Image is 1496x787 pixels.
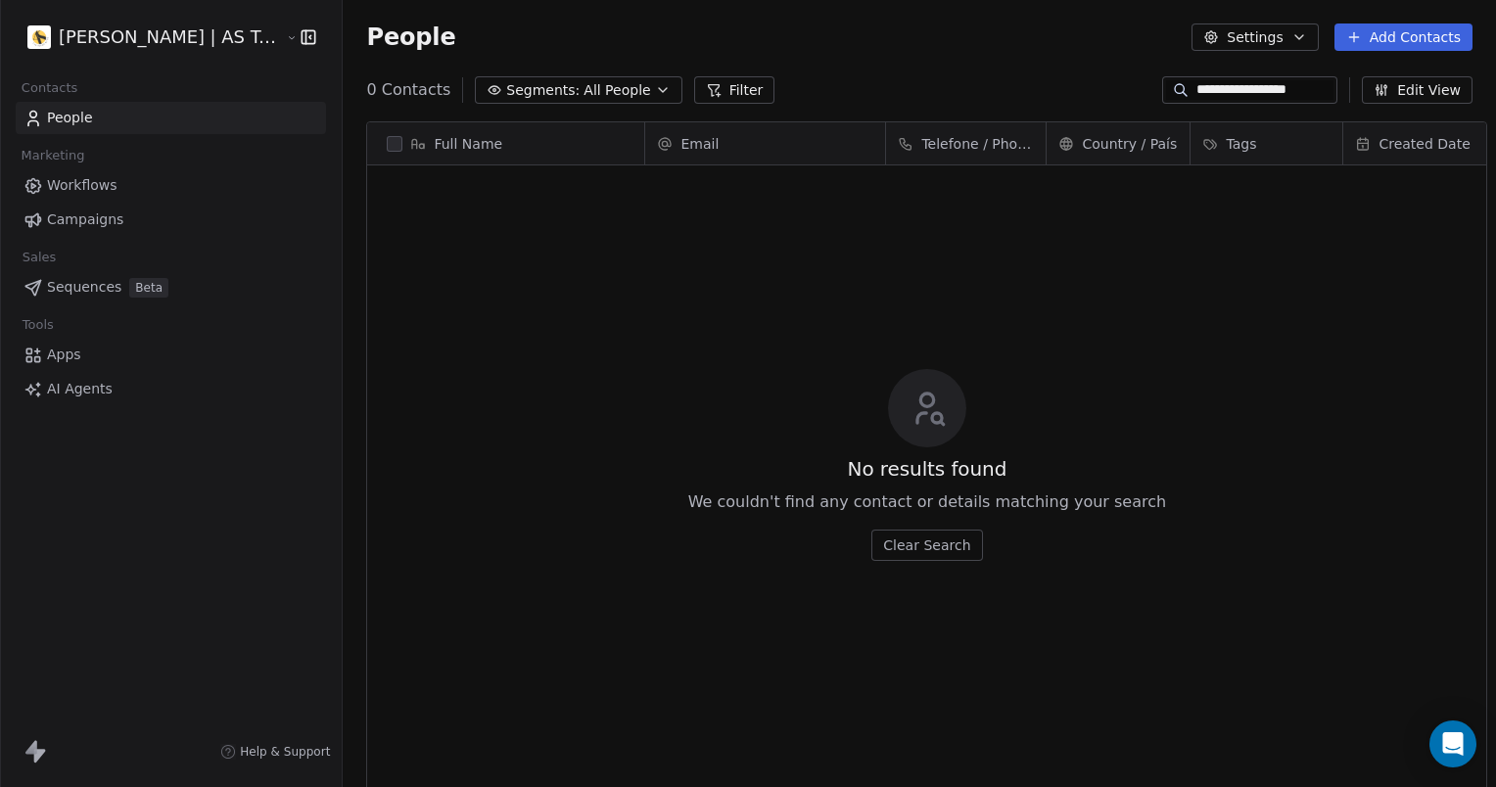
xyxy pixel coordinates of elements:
span: People [47,108,93,128]
a: Campaigns [16,204,326,236]
a: Help & Support [220,744,330,760]
button: Edit View [1362,76,1473,104]
span: Tools [14,310,62,340]
span: People [366,23,455,52]
span: No results found [848,455,1007,483]
span: Email [680,134,719,154]
span: Segments: [506,80,580,101]
span: All People [584,80,650,101]
span: Sales [14,243,65,272]
span: Created Date [1379,134,1470,154]
div: Country / País [1047,122,1190,164]
a: People [16,102,326,134]
span: 0 Contacts [366,78,450,102]
span: Campaigns [47,209,123,230]
span: Country / País [1082,134,1177,154]
button: [PERSON_NAME] | AS Treinamentos [23,21,271,54]
a: Apps [16,339,326,371]
span: Marketing [13,141,93,170]
span: Beta [129,278,168,298]
span: [PERSON_NAME] | AS Treinamentos [59,24,281,50]
span: Telefone / Phone [921,134,1034,154]
span: We couldn't find any contact or details matching your search [688,490,1166,514]
span: Apps [47,345,81,365]
div: Tags [1191,122,1342,164]
span: AI Agents [47,379,113,399]
div: Telefone / Phone [886,122,1046,164]
span: Sequences [47,277,121,298]
span: Tags [1226,134,1256,154]
a: Workflows [16,169,326,202]
button: Filter [694,76,775,104]
div: grid [367,165,645,768]
span: Help & Support [240,744,330,760]
button: Settings [1192,23,1318,51]
a: SequencesBeta [16,271,326,303]
button: Clear Search [871,530,982,561]
span: Contacts [13,73,86,103]
div: Open Intercom Messenger [1429,720,1476,767]
a: AI Agents [16,373,326,405]
span: Full Name [434,134,502,154]
button: Add Contacts [1334,23,1473,51]
span: Workflows [47,175,117,196]
img: Logo%202022%20quad.jpg [27,25,51,49]
div: Full Name [367,122,644,164]
div: Email [645,122,885,164]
